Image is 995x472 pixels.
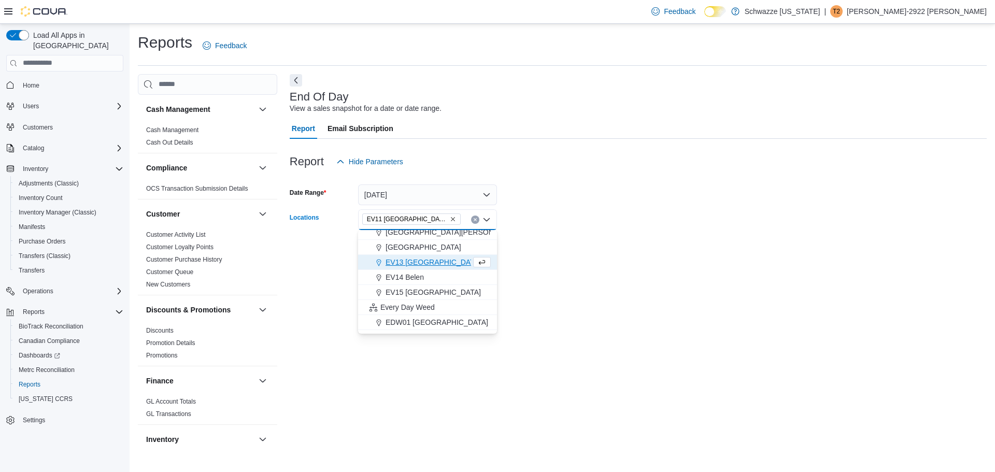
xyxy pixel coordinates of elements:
a: Customer Queue [146,268,193,276]
span: Report [292,118,315,139]
span: Reports [15,378,123,391]
button: Inventory [2,162,127,176]
span: EV15 [GEOGRAPHIC_DATA] [386,287,481,297]
span: Transfers (Classic) [15,250,123,262]
button: Users [19,100,43,112]
span: Promotion Details [146,339,195,347]
span: Customer Loyalty Points [146,243,214,251]
button: Next [290,74,302,87]
button: Transfers [10,263,127,278]
span: Inventory Manager (Classic) [19,208,96,217]
span: Transfers [15,264,123,277]
button: EV14 Belen [358,270,497,285]
button: Manifests [10,220,127,234]
button: Compliance [257,162,269,174]
span: Customer Activity List [146,231,206,239]
button: Adjustments (Classic) [10,176,127,191]
span: Load All Apps in [GEOGRAPHIC_DATA] [29,30,123,51]
span: Catalog [19,142,123,154]
a: GL Transactions [146,410,191,418]
a: Customer Loyalty Points [146,244,214,251]
button: Inventory [257,433,269,446]
div: Customer [138,228,277,295]
button: Cash Management [257,103,269,116]
a: Customer Activity List [146,231,206,238]
div: Discounts & Promotions [138,324,277,366]
button: Hide Parameters [332,151,407,172]
button: Reports [19,306,49,318]
h3: Finance [146,376,174,386]
a: GL Account Totals [146,398,196,405]
button: Every Day Weed [358,300,497,315]
button: Customer [146,209,254,219]
a: Inventory Count [15,192,67,204]
div: View a sales snapshot for a date or date range. [290,103,442,114]
button: [US_STATE] CCRS [10,392,127,406]
a: Dashboards [15,349,64,362]
a: Promotion Details [146,339,195,347]
button: [PERSON_NAME] [358,330,497,345]
span: EV11 Las Cruces South Valley [362,213,461,225]
span: Inventory Count [19,194,63,202]
button: Settings [2,412,127,427]
a: Feedback [647,1,700,22]
span: Email Subscription [328,118,393,139]
span: GL Account Totals [146,397,196,406]
span: Metrc Reconciliation [19,366,75,374]
span: Cash Out Details [146,138,193,147]
button: EDW01 [GEOGRAPHIC_DATA] [358,315,497,330]
span: Hide Parameters [349,156,403,167]
span: Adjustments (Classic) [19,179,79,188]
button: Inventory [19,163,52,175]
span: Operations [23,287,53,295]
button: Operations [19,285,58,297]
span: Feedback [215,40,247,51]
span: Discounts [146,326,174,335]
span: Settings [19,413,123,426]
button: Inventory Count [10,191,127,205]
span: Manifests [15,221,123,233]
a: Customers [19,121,57,134]
a: Canadian Compliance [15,335,84,347]
a: Cash Management [146,126,198,134]
button: Reports [10,377,127,392]
img: Cova [21,6,67,17]
button: Customer [257,208,269,220]
a: Settings [19,414,49,426]
button: Operations [2,284,127,298]
span: Home [19,79,123,92]
button: [DATE] [358,184,497,205]
p: [PERSON_NAME]-2922 [PERSON_NAME] [847,5,987,18]
a: New Customers [146,281,190,288]
a: Promotions [146,352,178,359]
span: Inventory Manager (Classic) [15,206,123,219]
span: Feedback [664,6,695,17]
span: EV11 [GEOGRAPHIC_DATA] [367,214,448,224]
span: Dashboards [19,351,60,360]
span: New Customers [146,280,190,289]
span: EV14 Belen [386,272,424,282]
a: Transfers [15,264,49,277]
button: [GEOGRAPHIC_DATA][PERSON_NAME] [358,225,497,240]
div: Turner-2922 Ashby [830,5,843,18]
a: Transfers (Classic) [15,250,75,262]
button: Transfers (Classic) [10,249,127,263]
p: Schwazze [US_STATE] [745,5,820,18]
span: Catalog [23,144,44,152]
h3: Inventory [146,434,179,445]
a: Purchase Orders [15,235,70,248]
label: Date Range [290,189,326,197]
span: Canadian Compliance [19,337,80,345]
span: OCS Transaction Submission Details [146,184,248,193]
span: BioTrack Reconciliation [15,320,123,333]
button: Inventory [146,434,254,445]
span: Home [23,81,39,90]
span: Reports [23,308,45,316]
input: Dark Mode [704,6,726,17]
a: OCS Transaction Submission Details [146,185,248,192]
span: [GEOGRAPHIC_DATA] [386,242,461,252]
a: Metrc Reconciliation [15,364,79,376]
span: Washington CCRS [15,393,123,405]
